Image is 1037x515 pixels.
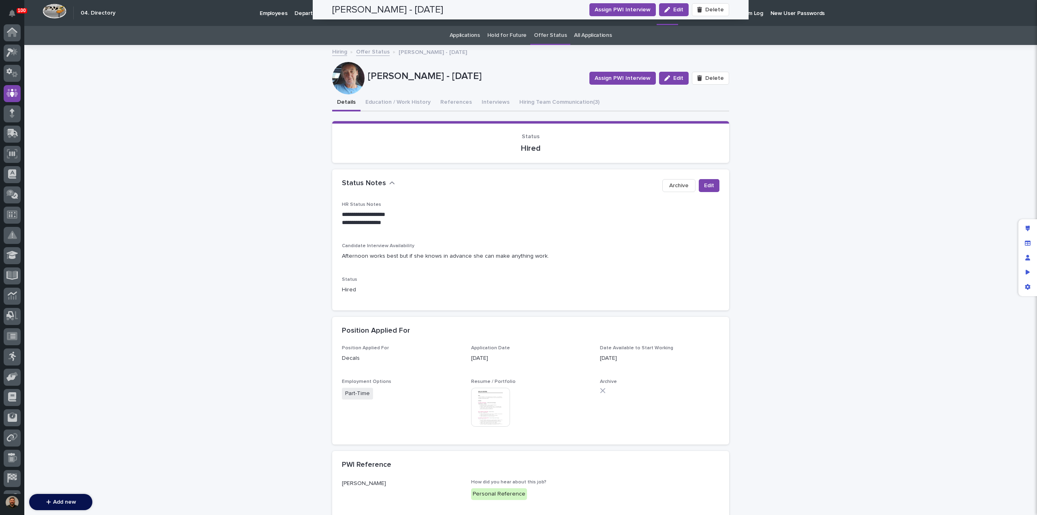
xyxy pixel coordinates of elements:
[342,379,391,384] span: Employment Options
[342,277,357,282] span: Status
[368,71,583,82] p: [PERSON_NAME] - [DATE]
[477,94,514,111] button: Interviews
[705,75,724,81] span: Delete
[1020,280,1035,294] div: App settings
[342,327,410,335] h2: Position Applied For
[1020,250,1035,265] div: Manage users
[471,379,516,384] span: Resume / Portfolio
[399,47,467,56] p: [PERSON_NAME] - [DATE]
[704,182,714,190] span: Edit
[662,179,696,192] button: Archive
[332,47,347,56] a: Hiring
[342,179,386,188] h2: Status Notes
[342,244,414,248] span: Candidate Interview Availability
[589,72,656,85] button: Assign PWI Interview
[471,488,527,500] div: Personal Reference
[43,4,66,19] img: Workspace Logo
[342,354,461,363] p: Decals
[574,26,612,45] a: All Applications
[471,346,510,350] span: Application Date
[1011,488,1033,510] iframe: Open customer support
[659,72,689,85] button: Edit
[4,5,21,22] button: Notifications
[450,26,480,45] a: Applications
[669,182,689,190] span: Archive
[1020,265,1035,280] div: Preview as
[600,379,617,384] span: Archive
[692,72,729,85] button: Delete
[342,252,719,261] p: Afternoon works best but if she knows in advance she can make anything work.
[342,179,395,188] button: Status Notes
[18,8,26,13] p: 100
[600,354,719,363] p: [DATE]
[342,143,719,153] p: Hired
[342,461,391,470] h2: PWI Reference
[29,494,92,510] button: Add new
[10,10,21,23] div: Notifications100
[1020,221,1035,236] div: Edit layout
[332,94,361,111] button: Details
[471,480,546,485] span: How did you hear about this job?
[342,479,461,488] p: [PERSON_NAME]
[81,10,115,17] h2: 04. Directory
[673,75,683,81] span: Edit
[361,94,435,111] button: Education / Work History
[595,74,651,82] span: Assign PWI Interview
[487,26,527,45] a: Hold for Future
[356,47,390,56] a: Offer Status
[471,354,591,363] p: [DATE]
[342,202,381,207] span: HR Status Notes
[514,94,604,111] button: Hiring Team Communication (3)
[342,286,719,294] p: Hired
[1020,236,1035,250] div: Manage fields and data
[342,346,389,350] span: Position Applied For
[342,388,373,400] span: Part-Time
[4,494,21,511] button: users-avatar
[435,94,477,111] button: References
[699,179,719,192] button: Edit
[600,346,673,350] span: Date Available to Start Working
[522,134,540,139] span: Status
[534,26,567,45] a: Offer Status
